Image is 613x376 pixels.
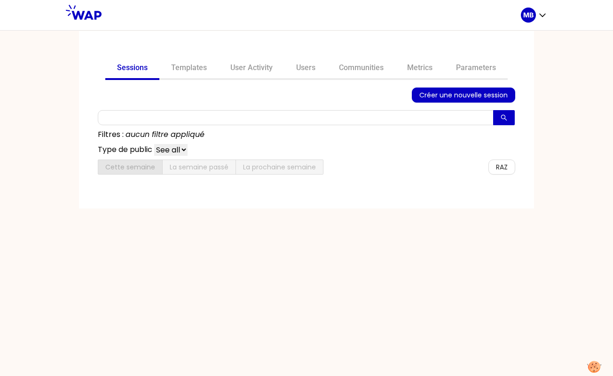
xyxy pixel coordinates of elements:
a: Metrics [395,57,444,80]
a: Parameters [444,57,508,80]
p: MB [523,10,534,20]
a: User Activity [219,57,284,80]
a: Communities [327,57,395,80]
span: search [501,114,507,122]
p: Filtres : [98,129,124,140]
p: aucun filtre appliqué [126,129,204,140]
button: search [493,110,515,125]
button: RAZ [488,160,515,175]
span: Créer une nouvelle session [419,90,508,100]
a: Templates [159,57,219,80]
span: La prochaine semaine [243,162,316,172]
button: MB [521,8,547,23]
a: Sessions [105,57,159,80]
p: Type de public [98,144,152,156]
span: Cette semaine [105,162,155,172]
span: La semaine passé [170,162,228,172]
span: RAZ [496,162,508,172]
button: Créer une nouvelle session [412,88,515,103]
a: Users [284,57,327,80]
